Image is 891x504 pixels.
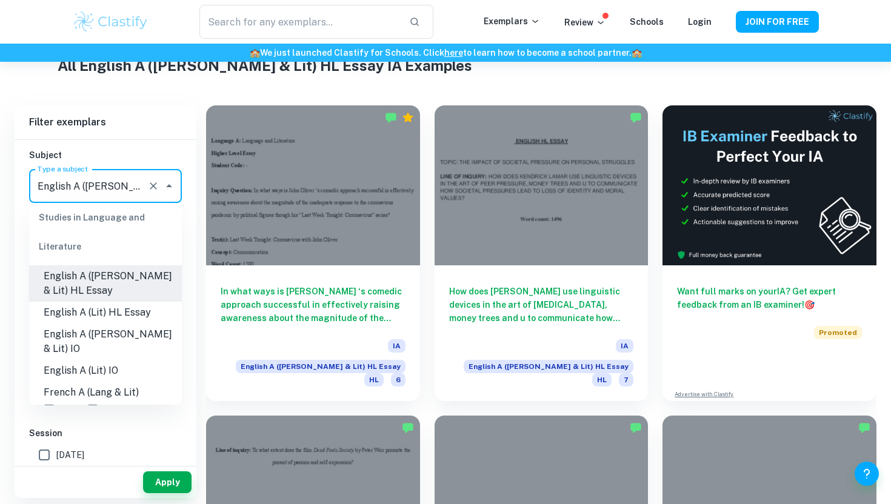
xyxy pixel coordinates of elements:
span: 🎯 [804,300,815,310]
p: Review [564,16,606,29]
span: [DATE] [56,448,84,462]
a: Login [688,17,712,27]
a: Schools [630,17,664,27]
h6: How does [PERSON_NAME] use linguistic devices in the art of [MEDICAL_DATA], money trees and u to ... [449,285,634,325]
div: Studies in Language and Literature [29,203,182,261]
img: Thumbnail [662,105,876,265]
a: here [444,48,463,58]
a: Advertise with Clastify [675,390,733,399]
li: English A (Lit) HL Essay [29,302,182,323]
button: Close [161,177,178,194]
li: English A (Lit) IO [29,360,182,382]
h6: Want full marks on your IA ? Get expert feedback from an IB examiner! [677,285,862,311]
h6: Session [29,426,182,440]
span: English A ([PERSON_NAME] & Lit) HL Essay [464,360,633,373]
a: In what ways is [PERSON_NAME] ‘s comedic approach successful in effectively raising awareness abo... [206,105,420,401]
span: IA [616,339,633,353]
h6: Subject [29,148,182,162]
button: Help and Feedback [855,462,879,486]
span: English A ([PERSON_NAME] & Lit) HL Essay [236,360,405,373]
span: 🏫 [632,48,642,58]
li: French A (Lit) [29,403,182,425]
span: IA [388,339,405,353]
span: HL [592,373,612,386]
span: 7 [619,373,633,386]
label: Type a subject [38,164,88,174]
button: Apply [143,471,192,493]
h6: Filter exemplars [15,105,196,139]
span: HL [364,373,384,386]
span: 🏫 [250,48,260,58]
img: Clastify logo [72,10,149,34]
input: Search for any exemplars... [199,5,399,39]
img: Marked [402,422,414,434]
button: JOIN FOR FREE [736,11,819,33]
img: Marked [630,111,642,124]
a: Want full marks on yourIA? Get expert feedback from an IB examiner!PromotedAdvertise with Clastify [662,105,876,401]
span: Promoted [814,326,862,339]
h6: We just launched Clastify for Schools. Click to learn how to become a school partner. [2,46,889,59]
h6: In what ways is [PERSON_NAME] ‘s comedic approach successful in effectively raising awareness abo... [221,285,405,325]
p: Exemplars [484,15,540,28]
div: Premium [402,111,414,124]
img: Marked [858,422,870,434]
li: English A ([PERSON_NAME] & Lit) IO [29,323,182,360]
img: Marked [385,111,397,124]
button: Clear [145,177,162,194]
a: How does [PERSON_NAME] use linguistic devices in the art of [MEDICAL_DATA], money trees and u to ... [435,105,649,401]
img: Marked [630,422,642,434]
h1: All English A ([PERSON_NAME] & Lit) HL Essay IA Examples [58,55,833,76]
li: French A (Lang & Lit) [29,382,182,403]
span: 6 [391,373,405,386]
li: English A ([PERSON_NAME] & Lit) HL Essay [29,265,182,302]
